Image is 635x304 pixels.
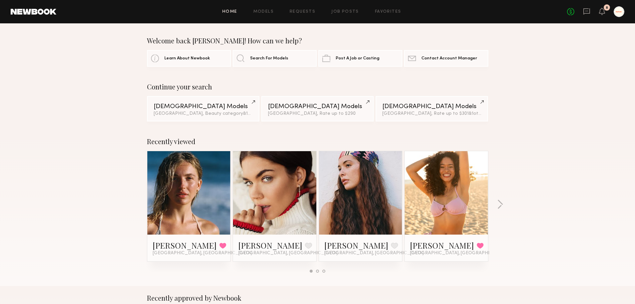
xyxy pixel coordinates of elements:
a: [PERSON_NAME] [324,240,388,251]
a: [PERSON_NAME] [410,240,474,251]
div: Continue your search [147,83,488,91]
span: Contact Account Manager [421,56,477,61]
a: Models [253,10,274,14]
a: [PERSON_NAME] [153,240,217,251]
span: [GEOGRAPHIC_DATA], [GEOGRAPHIC_DATA] [410,251,509,256]
a: Contact Account Manager [404,50,488,67]
div: Welcome back [PERSON_NAME]! How can we help? [147,37,488,45]
a: Post A Job or Casting [318,50,402,67]
div: [DEMOGRAPHIC_DATA] Models [268,103,367,110]
a: Requests [290,10,315,14]
span: & 1 other filter [243,111,272,116]
span: [GEOGRAPHIC_DATA], [GEOGRAPHIC_DATA] [238,251,338,256]
a: Learn About Newbook [147,50,231,67]
a: Search For Models [233,50,317,67]
span: Learn About Newbook [164,56,210,61]
div: 8 [606,6,608,10]
a: Job Posts [331,10,359,14]
div: [DEMOGRAPHIC_DATA] Models [382,103,481,110]
a: [DEMOGRAPHIC_DATA] Models[GEOGRAPHIC_DATA], Rate up to $301&1other filter [376,96,488,121]
span: Post A Job or Casting [336,56,379,61]
div: [DEMOGRAPHIC_DATA] Models [154,103,253,110]
div: [GEOGRAPHIC_DATA], Beauty category [154,111,253,116]
span: [GEOGRAPHIC_DATA], [GEOGRAPHIC_DATA] [153,251,252,256]
div: Recently approved by Newbook [147,294,488,302]
a: [DEMOGRAPHIC_DATA] Models[GEOGRAPHIC_DATA], Rate up to $290 [261,96,374,121]
a: [PERSON_NAME] [238,240,302,251]
a: Favorites [375,10,401,14]
span: [GEOGRAPHIC_DATA], [GEOGRAPHIC_DATA] [324,251,424,256]
a: [DEMOGRAPHIC_DATA] Models[GEOGRAPHIC_DATA], Beauty category&1other filter [147,96,259,121]
span: Search For Models [250,56,288,61]
div: [GEOGRAPHIC_DATA], Rate up to $290 [268,111,367,116]
div: [GEOGRAPHIC_DATA], Rate up to $301 [382,111,481,116]
span: & 1 other filter [469,111,497,116]
a: Home [222,10,237,14]
div: Recently viewed [147,137,488,145]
